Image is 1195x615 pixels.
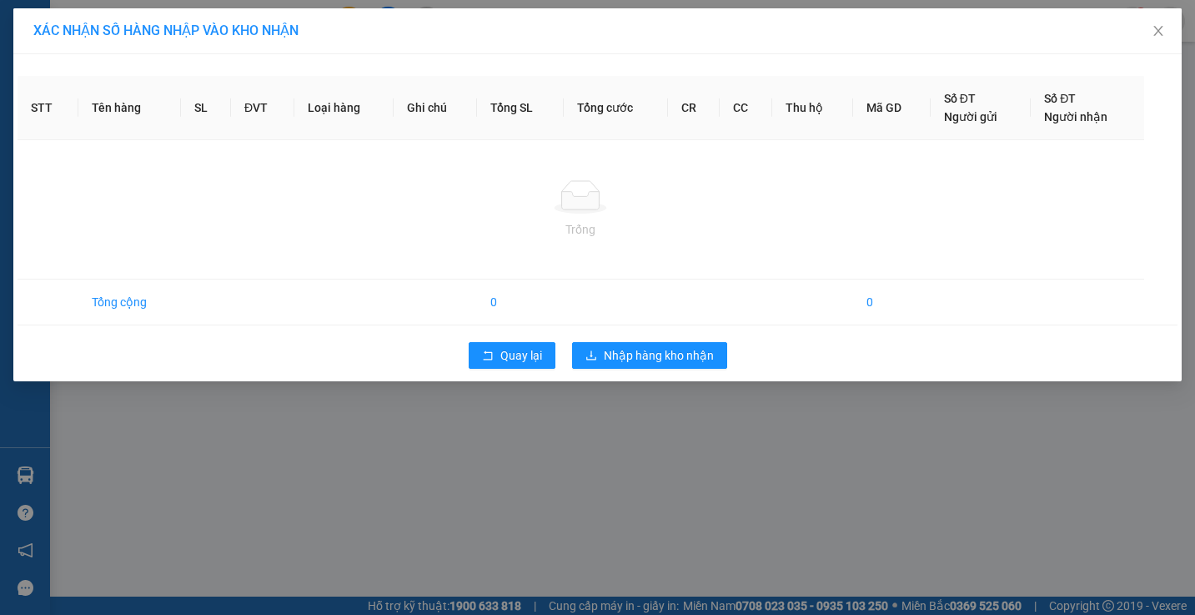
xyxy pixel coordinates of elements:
span: Số ĐT [944,92,976,105]
th: Tổng SL [477,76,564,140]
th: CR [668,76,721,140]
span: rollback [482,350,494,363]
span: Số ĐT [1044,92,1076,105]
span: XÁC NHẬN SỐ HÀNG NHẬP VÀO KHO NHẬN [33,23,299,38]
th: ĐVT [231,76,294,140]
span: close [1152,24,1165,38]
th: Loại hàng [294,76,394,140]
button: rollbackQuay lại [469,342,555,369]
td: 0 [853,280,931,325]
th: SL [181,76,231,140]
th: Ghi chú [394,76,477,140]
td: 0 [477,280,564,325]
button: downloadNhập hàng kho nhận [572,342,727,369]
span: download [585,350,597,363]
span: Người nhận [1044,110,1107,124]
span: Người gửi [944,110,997,124]
th: Tổng cước [564,76,667,140]
span: Quay lại [500,346,542,365]
th: Mã GD [853,76,931,140]
th: STT [18,76,78,140]
button: Close [1135,8,1182,55]
td: Tổng cộng [78,280,181,325]
span: Nhập hàng kho nhận [604,346,714,365]
th: Thu hộ [772,76,853,140]
div: Trống [31,220,1131,239]
th: Tên hàng [78,76,181,140]
th: CC [720,76,772,140]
